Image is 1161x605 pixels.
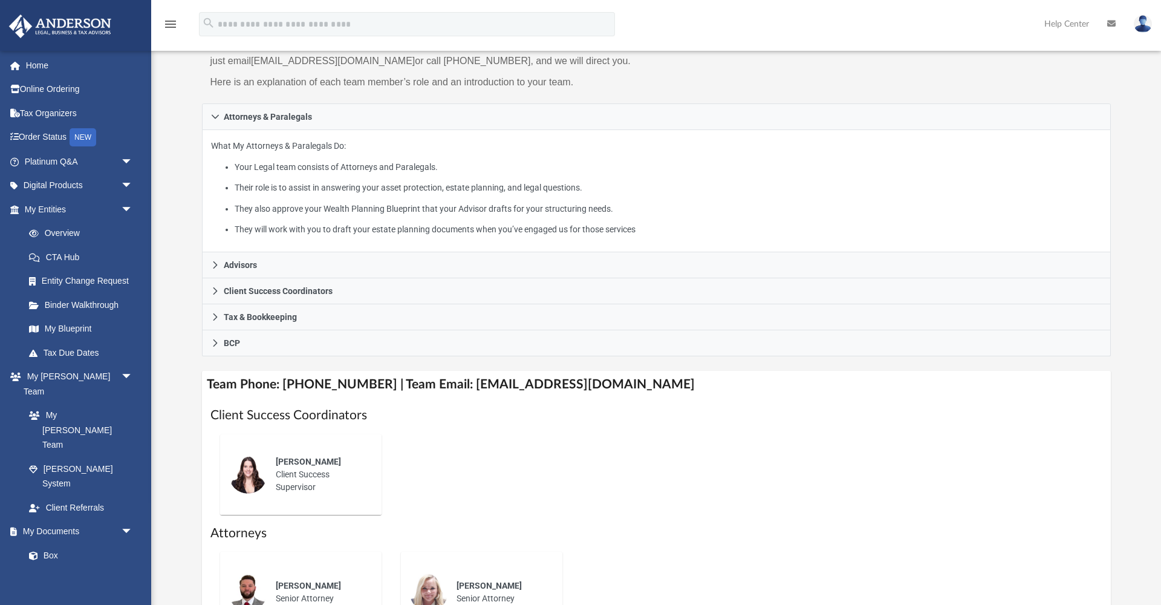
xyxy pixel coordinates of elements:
[235,201,1102,217] li: They also approve your Wealth Planning Blueprint that your Advisor drafts for your structuring ne...
[267,447,373,502] div: Client Success Supervisor
[202,252,1111,278] a: Advisors
[251,56,415,66] a: [EMAIL_ADDRESS][DOMAIN_NAME]
[8,53,151,77] a: Home
[235,180,1102,195] li: Their role is to assist in answering your asset protection, estate planning, and legal questions.
[8,365,145,404] a: My [PERSON_NAME] Teamarrow_drop_down
[163,23,178,31] a: menu
[224,113,312,121] span: Attorneys & Paralegals
[8,520,145,544] a: My Documentsarrow_drop_down
[224,339,240,347] span: BCP
[8,197,151,221] a: My Entitiesarrow_drop_down
[17,245,151,269] a: CTA Hub
[5,15,115,38] img: Anderson Advisors Platinum Portal
[202,330,1111,356] a: BCP
[202,16,215,30] i: search
[163,17,178,31] i: menu
[17,221,151,246] a: Overview
[121,365,145,390] span: arrow_drop_down
[224,287,333,295] span: Client Success Coordinators
[17,457,145,495] a: [PERSON_NAME] System
[235,222,1102,237] li: They will work with you to draft your estate planning documents when you’ve engaged us for those ...
[202,278,1111,304] a: Client Success Coordinators
[17,293,151,317] a: Binder Walkthrough
[121,197,145,222] span: arrow_drop_down
[229,455,267,494] img: thumbnail
[8,149,151,174] a: Platinum Q&Aarrow_drop_down
[210,407,1102,424] h1: Client Success Coordinators
[17,543,139,567] a: Box
[202,103,1111,130] a: Attorneys & Paralegals
[276,581,341,590] span: [PERSON_NAME]
[276,457,341,466] span: [PERSON_NAME]
[121,149,145,174] span: arrow_drop_down
[210,36,648,70] p: You don’t need to know who to contact specifically for each question or need you may have; instea...
[121,520,145,544] span: arrow_drop_down
[202,130,1111,253] div: Attorneys & Paralegals
[1134,15,1152,33] img: User Pic
[211,139,1102,237] p: What My Attorneys & Paralegals Do:
[121,174,145,198] span: arrow_drop_down
[17,404,139,457] a: My [PERSON_NAME] Team
[17,341,151,365] a: Tax Due Dates
[8,125,151,150] a: Order StatusNEW
[210,74,648,91] p: Here is an explanation of each team member’s role and an introduction to your team.
[224,313,297,321] span: Tax & Bookkeeping
[457,581,522,590] span: [PERSON_NAME]
[17,317,145,341] a: My Blueprint
[8,77,151,102] a: Online Ordering
[235,160,1102,175] li: Your Legal team consists of Attorneys and Paralegals.
[17,269,151,293] a: Entity Change Request
[224,261,257,269] span: Advisors
[70,128,96,146] div: NEW
[8,101,151,125] a: Tax Organizers
[210,525,1102,542] h1: Attorneys
[202,371,1111,398] h4: Team Phone: [PHONE_NUMBER] | Team Email: [EMAIL_ADDRESS][DOMAIN_NAME]
[202,304,1111,330] a: Tax & Bookkeeping
[17,495,145,520] a: Client Referrals
[8,174,151,198] a: Digital Productsarrow_drop_down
